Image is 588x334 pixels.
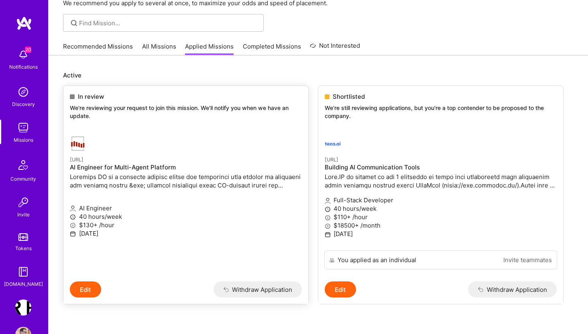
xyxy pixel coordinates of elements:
[15,264,31,280] img: guide book
[142,42,176,55] a: All Missions
[325,215,331,221] i: icon MoneyGray
[70,221,302,229] p: $130+ /hour
[70,222,76,228] i: icon MoneyGray
[325,104,557,120] p: We’re still reviewing applications, but you're a top contender to be proposed to the company.
[185,42,234,55] a: Applied Missions
[9,63,38,71] div: Notifications
[70,214,76,220] i: icon Clock
[325,230,557,238] p: [DATE]
[79,19,258,27] input: Find Mission...
[15,244,32,253] div: Tokens
[70,229,302,238] p: [DATE]
[325,206,331,212] i: icon Clock
[325,198,331,204] i: icon Applicant
[468,281,557,297] button: Withdraw Application
[15,84,31,100] img: discovery
[15,299,31,316] img: Terr.ai: Building an Innovative Real Estate Platform
[503,256,552,264] a: Invite teammates
[17,210,30,219] div: Invite
[325,136,341,152] img: teza.ai company logo
[325,232,331,238] i: icon Calendar
[318,129,563,250] a: teza.ai company logo[URL]Building AI Communication ToolsLore.IP do sitamet co adi 1 elitseddo ei ...
[325,221,557,230] p: $18500+ /month
[325,157,338,163] small: [URL]
[12,100,35,108] div: Discovery
[63,129,308,281] a: Steelbay.ai company logo[URL]AI Engineer for Multi-Agent PlatformLoremips DO si a consecte adipis...
[70,104,302,120] p: We're reviewing your request to join this mission. We'll notify you when we have an update.
[18,233,28,241] img: tokens
[310,41,360,55] a: Not Interested
[70,157,83,163] small: [URL]
[325,164,557,171] h4: Building AI Communication Tools
[10,175,36,183] div: Community
[70,212,302,221] p: 40 hours/week
[325,204,557,213] p: 40 hours/week
[70,206,76,212] i: icon Applicant
[69,18,79,28] i: icon SearchGrey
[70,281,101,297] button: Edit
[333,92,365,101] span: Shortlisted
[14,136,33,144] div: Missions
[243,42,301,55] a: Completed Missions
[325,281,356,297] button: Edit
[63,71,574,79] p: Active
[338,256,416,264] div: You applied as an individual
[63,42,133,55] a: Recommended Missions
[325,196,557,204] p: Full-Stack Developer
[70,173,302,189] p: Loremips DO si a consecte adipisc elitse doe temporinci utla etdolor ma aliquaeni adm veniamq nos...
[15,194,31,210] img: Invite
[70,204,302,212] p: AI Engineer
[70,136,86,152] img: Steelbay.ai company logo
[214,281,302,297] button: Withdraw Application
[13,299,33,316] a: Terr.ai: Building an Innovative Real Estate Platform
[15,120,31,136] img: teamwork
[70,164,302,171] h4: AI Engineer for Multi-Agent Platform
[78,92,104,101] span: In review
[25,47,31,53] span: 20
[325,213,557,221] p: $110+ /hour
[14,155,33,175] img: Community
[325,223,331,229] i: icon MoneyGray
[16,16,32,31] img: logo
[325,173,557,189] p: Lore.IP do sitamet co adi 1 elitseddo ei tempo inci utlaboreetd magn aliquaenim admin veniamqu no...
[15,47,31,63] img: bell
[70,231,76,237] i: icon Calendar
[4,280,43,288] div: [DOMAIN_NAME]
